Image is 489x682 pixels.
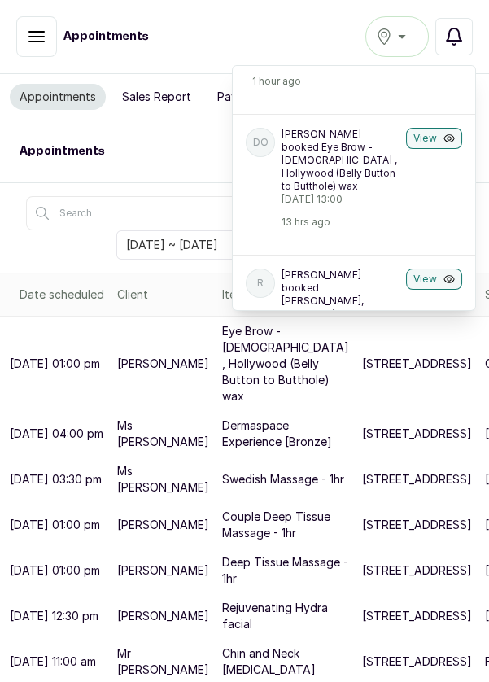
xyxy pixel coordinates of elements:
[207,84,347,110] button: Payment Transactions
[117,517,209,533] p: [PERSON_NAME]
[10,471,102,487] p: [DATE] 03:30 pm
[10,517,100,533] p: [DATE] 01:00 pm
[117,418,209,450] p: Ms [PERSON_NAME]
[117,645,209,678] p: Mr [PERSON_NAME]
[252,75,415,88] p: 1 hour ago
[222,471,344,487] p: Swedish Massage - 1hr
[117,463,209,496] p: Ms [PERSON_NAME]
[362,608,472,624] p: [STREET_ADDRESS]
[257,277,264,290] p: R
[10,426,103,442] p: [DATE] 04:00 pm
[117,608,209,624] p: [PERSON_NAME]
[282,269,399,321] p: [PERSON_NAME] booked [PERSON_NAME], Gentleman’s Facial
[362,654,472,670] p: [STREET_ADDRESS]
[26,196,406,230] input: Search
[362,562,472,579] p: [STREET_ADDRESS]
[10,84,106,110] button: Appointments
[282,128,399,193] p: [PERSON_NAME] booked Eye Brow - [DEMOGRAPHIC_DATA] , Hollywood (Belly Button to Butthole) wax
[10,608,98,624] p: [DATE] 12:30 pm
[10,562,100,579] p: [DATE] 01:00 pm
[222,418,349,450] p: Dermaspace Experience [Bronze]
[362,356,472,372] p: [STREET_ADDRESS]
[63,28,149,45] h1: Appointments
[362,426,472,442] p: [STREET_ADDRESS]
[253,136,269,149] p: DO
[117,356,209,372] p: [PERSON_NAME]
[20,286,104,303] div: Date scheduled
[112,84,201,110] button: Sales Report
[222,600,349,632] p: Rejuvenating Hydra facial
[222,509,349,541] p: Couple Deep Tissue Massage - 1hr
[222,323,349,404] p: Eye Brow - [DEMOGRAPHIC_DATA] , Hollywood (Belly Button to Butthole) wax
[406,128,462,149] button: View
[20,143,105,160] h1: Appointments
[117,562,209,579] p: [PERSON_NAME]
[10,654,96,670] p: [DATE] 11:00 am
[222,554,349,587] p: Deep Tissue Massage - 1hr
[117,231,355,259] input: Select date
[10,356,100,372] p: [DATE] 01:00 pm
[222,286,349,303] div: Item
[117,286,209,303] div: Client
[362,471,472,487] p: [STREET_ADDRESS]
[362,517,472,533] p: [STREET_ADDRESS]
[282,216,399,229] p: 13 hrs ago
[282,193,399,206] p: [DATE] 13:00
[406,269,462,290] button: View
[222,645,349,678] p: Chin and Neck [MEDICAL_DATA]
